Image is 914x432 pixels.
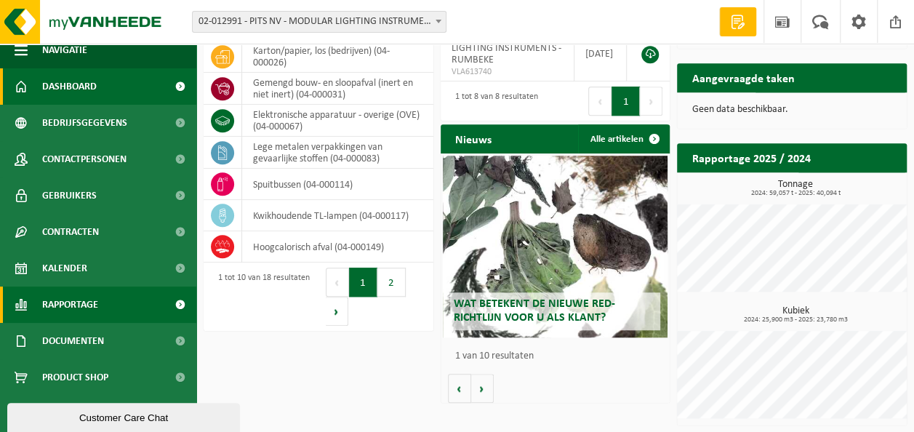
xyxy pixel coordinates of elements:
div: 1 tot 8 van 8 resultaten [448,85,538,117]
h2: Nieuws [441,124,506,153]
h2: Aangevraagde taken [677,63,809,92]
span: Bedrijfsgegevens [42,105,127,141]
span: Product Shop [42,359,108,396]
td: elektronische apparatuur - overige (OVE) (04-000067) [242,105,433,137]
span: 02-012991 - PITS NV - MODULAR LIGHTING INSTRUMENTS - RUMBEKE [193,12,446,32]
button: Previous [326,268,349,297]
span: 2024: 25,900 m3 - 2025: 23,780 m3 [684,316,907,324]
span: Rapportage [42,287,98,323]
span: Kalender [42,250,87,287]
a: Wat betekent de nieuwe RED-richtlijn voor u als klant? [443,156,668,337]
span: 02-012991 - PITS NV - MODULAR LIGHTING INSTRUMENTS - RUMBEKE [192,11,446,33]
button: 1 [612,87,640,116]
p: 1 van 10 resultaten [455,351,663,361]
td: karton/papier, los (bedrijven) (04-000026) [242,41,433,73]
button: 2 [377,268,406,297]
span: Contracten [42,214,99,250]
span: Documenten [42,323,104,359]
td: lege metalen verpakkingen van gevaarlijke stoffen (04-000083) [242,137,433,169]
span: Dashboard [42,68,97,105]
button: 1 [349,268,377,297]
span: PITS NV - MODULAR LIGHTING INSTRUMENTS - RUMBEKE [452,31,561,65]
a: Bekijk rapportage [798,172,905,201]
td: [DATE] [574,26,628,81]
button: Vorige [448,374,471,403]
h3: Kubiek [684,306,907,324]
span: VLA613740 [452,66,563,78]
p: Geen data beschikbaar. [691,105,892,115]
span: Contactpersonen [42,141,127,177]
span: Acceptatievoorwaarden [42,396,160,432]
td: hoogcalorisch afval (04-000149) [242,231,433,263]
span: Navigatie [42,32,87,68]
iframe: chat widget [7,400,243,432]
span: Gebruikers [42,177,97,214]
div: 1 tot 10 van 18 resultaten [211,266,310,327]
td: gemengd bouw- en sloopafval (inert en niet inert) (04-000031) [242,73,433,105]
h2: Rapportage 2025 / 2024 [677,143,825,172]
td: spuitbussen (04-000114) [242,169,433,200]
button: Next [326,297,348,326]
a: Alle artikelen [578,124,668,153]
h3: Tonnage [684,180,907,197]
button: Volgende [471,374,494,403]
span: 2024: 59,057 t - 2025: 40,094 t [684,190,907,197]
button: Previous [588,87,612,116]
span: Wat betekent de nieuwe RED-richtlijn voor u als klant? [454,298,615,324]
td: kwikhoudende TL-lampen (04-000117) [242,200,433,231]
button: Next [640,87,662,116]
